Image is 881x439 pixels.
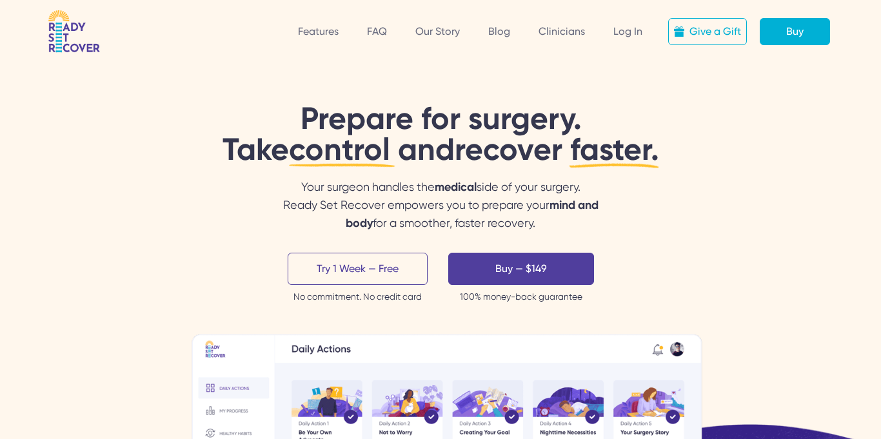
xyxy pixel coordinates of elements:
[289,131,398,168] span: control
[48,10,100,53] img: RSR
[266,196,615,232] div: Ready Set Recover empowers you to prepare your for a smoother, faster recovery.
[435,180,477,194] span: medical
[760,18,830,45] a: Buy
[488,25,510,37] a: Blog
[223,103,659,165] h1: Prepare for surgery.
[223,134,659,165] div: Take and
[668,18,747,45] a: Give a Gift
[786,24,804,39] div: Buy
[289,163,397,168] img: Line1
[448,253,594,285] a: Buy — $149
[613,25,642,37] a: Log In
[266,178,615,232] div: Your surgeon handles the side of your surgery.
[460,290,582,303] div: 100% money-back guarantee
[288,253,428,285] a: Try 1 Week — Free
[367,25,387,37] a: FAQ
[539,25,585,37] a: Clinicians
[689,24,741,39] div: Give a Gift
[455,131,659,168] span: recover faster.
[293,290,422,303] div: No commitment. No credit card
[569,159,662,173] img: Line2
[415,25,460,37] a: Our Story
[298,25,339,37] a: Features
